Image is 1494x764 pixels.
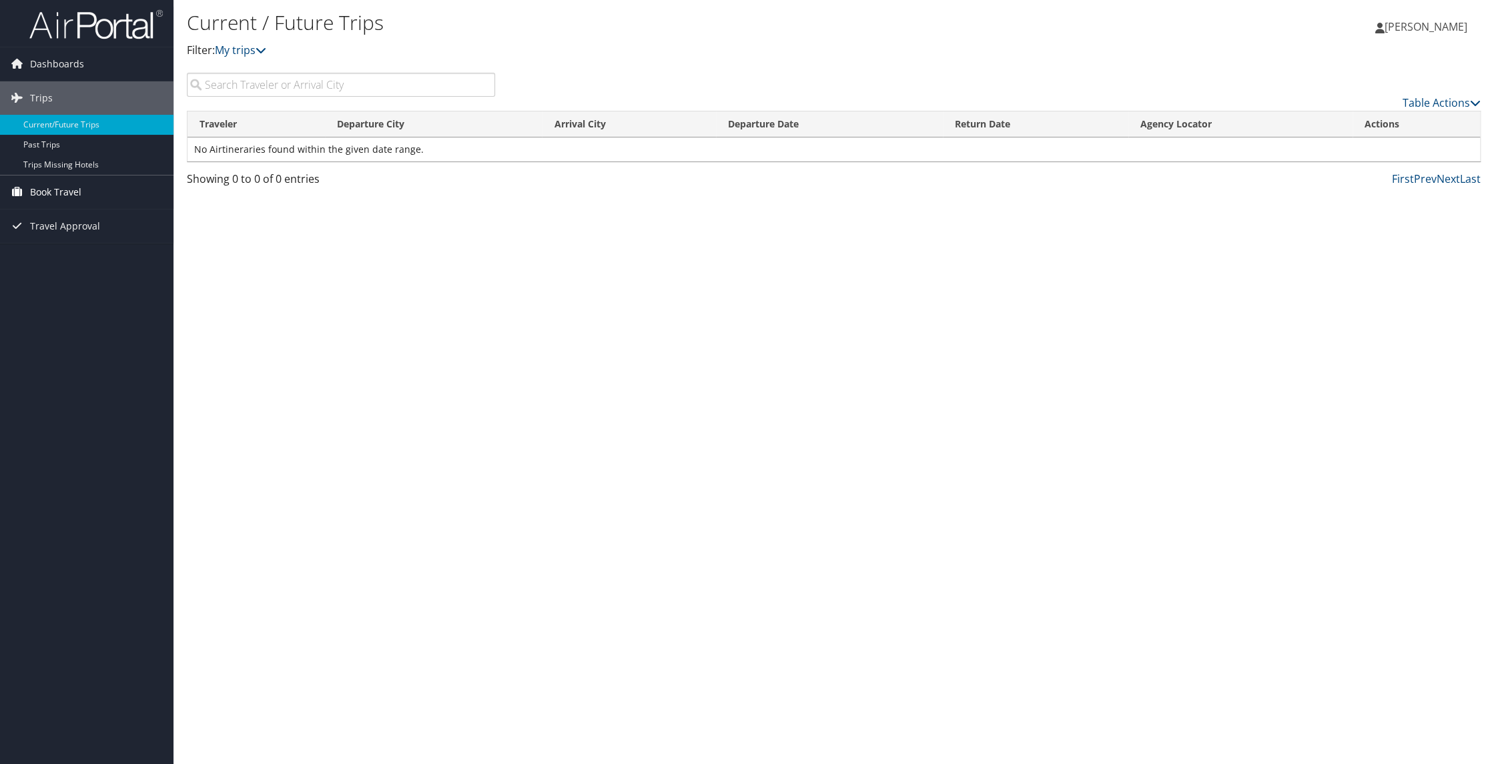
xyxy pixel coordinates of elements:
[187,9,1050,37] h1: Current / Future Trips
[1375,7,1481,47] a: [PERSON_NAME]
[1460,171,1481,186] a: Last
[325,111,542,137] th: Departure City: activate to sort column ascending
[542,111,715,137] th: Arrival City: activate to sort column ascending
[187,171,495,194] div: Showing 0 to 0 of 0 entries
[187,42,1050,59] p: Filter:
[1392,171,1414,186] a: First
[716,111,943,137] th: Departure Date: activate to sort column descending
[30,210,100,243] span: Travel Approval
[188,137,1480,161] td: No Airtineraries found within the given date range.
[1385,19,1467,34] span: [PERSON_NAME]
[1414,171,1437,186] a: Prev
[187,73,495,97] input: Search Traveler or Arrival City
[1353,111,1480,137] th: Actions
[188,111,325,137] th: Traveler: activate to sort column ascending
[29,9,163,40] img: airportal-logo.png
[1437,171,1460,186] a: Next
[943,111,1128,137] th: Return Date: activate to sort column ascending
[30,81,53,115] span: Trips
[215,43,266,57] a: My trips
[30,175,81,209] span: Book Travel
[30,47,84,81] span: Dashboards
[1128,111,1353,137] th: Agency Locator: activate to sort column ascending
[1403,95,1481,110] a: Table Actions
